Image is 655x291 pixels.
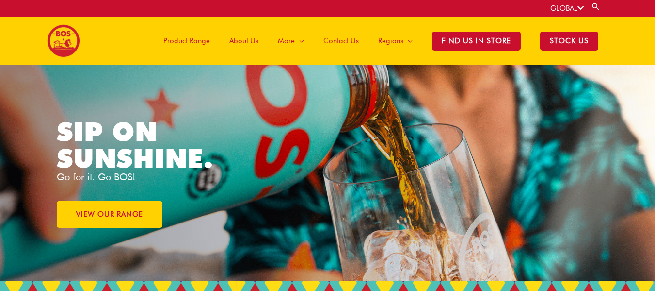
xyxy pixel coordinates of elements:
[163,26,210,55] span: Product Range
[76,211,143,218] span: VIEW OUR RANGE
[229,26,258,55] span: About Us
[268,17,314,65] a: More
[530,17,608,65] a: STOCK US
[57,201,162,228] a: VIEW OUR RANGE
[591,2,601,11] a: Search button
[422,17,530,65] a: Find Us in Store
[154,17,220,65] a: Product Range
[57,172,328,182] p: Go for it. Go BOS!
[378,26,403,55] span: Regions
[432,32,521,51] span: Find Us in Store
[146,17,608,65] nav: Site Navigation
[550,4,584,13] a: GLOBAL
[323,26,359,55] span: Contact Us
[57,119,255,172] h1: SIP ON SUNSHINE.
[220,17,268,65] a: About Us
[368,17,422,65] a: Regions
[278,26,295,55] span: More
[540,32,598,51] span: STOCK US
[47,24,80,57] img: BOS logo finals-200px
[314,17,368,65] a: Contact Us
